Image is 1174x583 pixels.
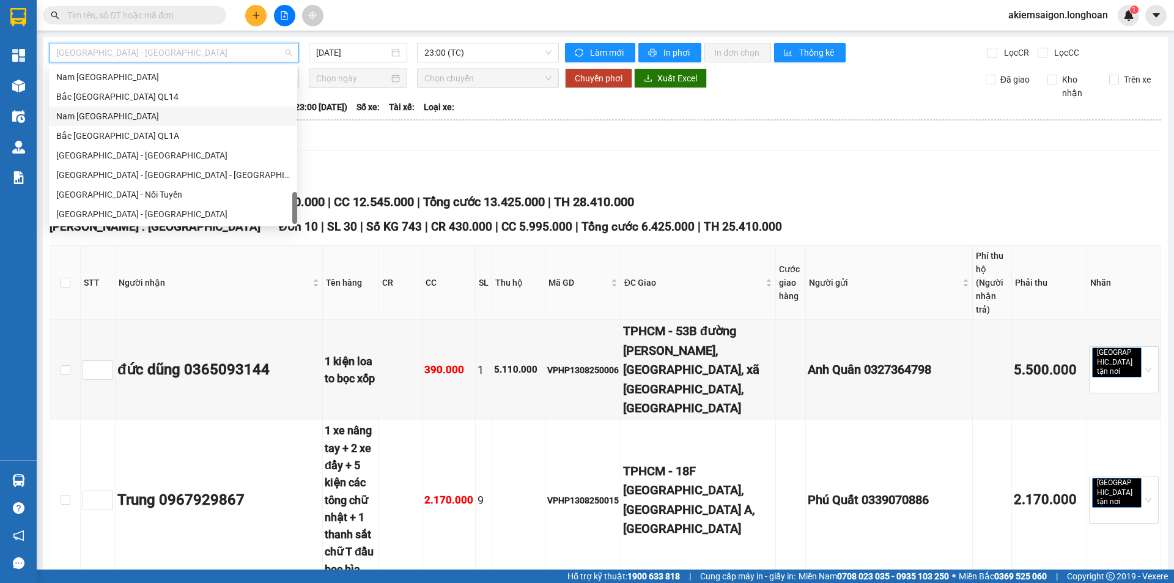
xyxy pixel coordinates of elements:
[13,557,24,569] span: message
[49,146,297,165] div: Hà Nội - Hồ Chí Minh
[308,11,317,20] span: aim
[959,570,1047,583] span: Miền Bắc
[689,570,691,583] span: |
[808,360,970,379] div: Anh Quân 0327364798
[590,46,626,59] span: Làm mới
[321,220,324,234] span: |
[423,246,476,320] th: CC
[279,220,318,234] span: Đơn 10
[49,185,297,204] div: Sài Gòn - Nối Tuyến
[1122,499,1128,505] span: close
[548,195,551,209] span: |
[478,362,490,379] div: 1
[638,43,701,62] button: printerIn phơi
[623,462,773,539] div: TPHCM - 18F [GEOGRAPHIC_DATA], [GEOGRAPHIC_DATA] A, [GEOGRAPHIC_DATA]
[334,195,414,209] span: CC 12.545.000
[581,220,695,234] span: Tổng cước 6.425.000
[327,220,357,234] span: SL 30
[994,571,1047,581] strong: 0369 525 060
[56,43,292,62] span: Hải Phòng - Hà Nội
[663,46,692,59] span: In phơi
[973,246,1012,320] th: Phí thu hộ (Người nhận trả)
[424,492,473,508] div: 2.170.000
[12,110,25,123] img: warehouse-icon
[1014,360,1085,381] div: 5.500.000
[704,220,782,234] span: TH 25.410.000
[952,574,956,579] span: ⚪️
[274,5,295,26] button: file-add
[999,46,1031,59] span: Lọc CR
[323,246,379,320] th: Tên hàng
[776,246,806,320] th: Cước giao hàng
[700,570,796,583] span: Cung cấp máy in - giấy in:
[49,126,297,146] div: Bắc Trung Nam QL1A
[492,246,545,320] th: Thu hộ
[1012,246,1087,320] th: Phải thu
[51,11,59,20] span: search
[252,11,260,20] span: plus
[1092,478,1142,508] span: [GEOGRAPHIC_DATA] tận nơi
[545,420,621,581] td: VPHP1308250015
[56,207,290,221] div: [GEOGRAPHIC_DATA] - [GEOGRAPHIC_DATA]
[258,100,347,114] span: Chuyến: (23:00 [DATE])
[424,69,552,87] span: Chọn chuyến
[494,363,543,377] div: 5.110.000
[424,100,454,114] span: Loại xe:
[423,195,545,209] span: Tổng cước 13.425.000
[627,571,680,581] strong: 1900 633 818
[117,489,320,512] div: Trung 0967929867
[366,220,422,234] span: Số KG 743
[547,494,619,507] div: VPHP1308250015
[999,7,1118,23] span: akiemsaigon.longhoan
[379,246,423,320] th: CR
[1130,6,1139,14] sup: 1
[809,276,960,289] span: Người gửi
[13,530,24,541] span: notification
[49,87,297,106] div: Bắc Trung Nam QL14
[1151,10,1162,21] span: caret-down
[575,220,578,234] span: |
[12,474,25,487] img: warehouse-icon
[774,43,846,62] button: bar-chartThống kê
[50,220,260,234] span: [PERSON_NAME] : [GEOGRAPHIC_DATA]
[12,49,25,62] img: dashboard-icon
[495,220,498,234] span: |
[995,73,1035,86] span: Đã giao
[634,69,707,88] button: downloadXuất Excel
[119,276,310,289] span: Người nhận
[302,5,323,26] button: aim
[784,48,794,58] span: bar-chart
[389,100,415,114] span: Tài xế:
[328,195,331,209] span: |
[56,110,290,123] div: Nam [GEOGRAPHIC_DATA]
[12,80,25,92] img: warehouse-icon
[799,570,949,583] span: Miền Nam
[476,246,492,320] th: SL
[316,72,389,85] input: Chọn ngày
[12,141,25,154] img: warehouse-icon
[575,48,585,58] span: sync
[1123,10,1134,21] img: icon-new-feature
[478,492,490,509] div: 9
[56,90,290,103] div: Bắc [GEOGRAPHIC_DATA] QL14
[356,100,380,114] span: Số xe:
[1092,347,1142,377] span: [GEOGRAPHIC_DATA] tận nơi
[245,5,267,26] button: plus
[56,168,290,182] div: [GEOGRAPHIC_DATA] - [GEOGRAPHIC_DATA] - [GEOGRAPHIC_DATA]
[49,106,297,126] div: Nam Trung Bắc QL1A
[698,220,701,234] span: |
[49,204,297,224] div: Hà Nội - Đà Nẵng
[644,74,652,84] span: download
[325,353,377,388] div: 1 kiện loa to bọc xốp
[117,358,320,382] div: đức dũng 0365093144
[280,11,289,20] span: file-add
[1132,6,1136,14] span: 1
[554,195,634,209] span: TH 28.410.000
[565,43,635,62] button: syncLàm mới
[431,220,492,234] span: CR 430.000
[81,246,116,320] th: STT
[799,46,836,59] span: Thống kê
[425,220,428,234] span: |
[567,570,680,583] span: Hỗ trợ kỹ thuật:
[1057,73,1100,100] span: Kho nhận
